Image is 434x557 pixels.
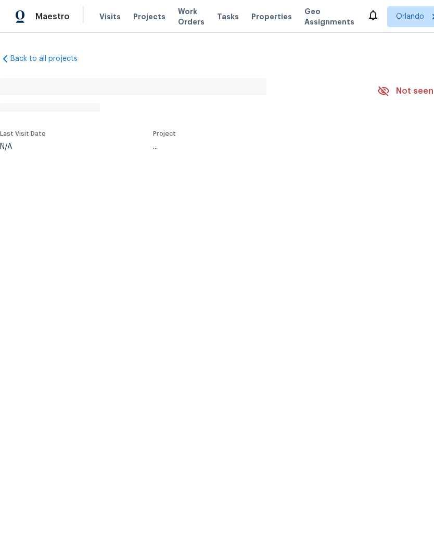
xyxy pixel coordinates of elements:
span: Maestro [35,11,70,22]
span: Visits [99,11,121,22]
span: Geo Assignments [304,6,354,27]
span: Orlando [396,11,424,22]
span: Properties [251,11,292,22]
span: Projects [133,11,165,22]
span: Tasks [217,13,239,20]
span: Work Orders [178,6,205,27]
span: Project [153,131,176,137]
div: ... [153,143,353,150]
